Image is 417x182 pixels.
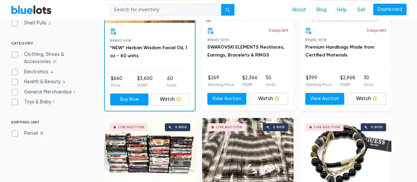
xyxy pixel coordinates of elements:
[314,126,340,129] div: Live Auction
[242,74,257,88] li: $2,366
[273,126,285,129] div: 0 bids
[38,131,45,137] span: 31
[208,82,234,88] p: Starting Price
[118,126,144,129] div: Live Auction
[111,82,122,88] p: Price
[175,126,187,129] div: 0 bids
[269,27,288,33] p: 3 days left
[110,45,187,58] a: *NEW* Herban Wisdom Facial Oil, 1 oz - 60 units
[11,51,90,65] label: Clothing, Shoes & Accessories
[11,68,55,76] label: Electronics
[11,5,52,15] a: BlueLots
[111,75,122,88] li: $660
[46,21,53,26] span: 2
[11,130,45,137] label: Parcel
[306,82,332,88] p: Starting Price
[311,4,332,16] a: Blog
[51,100,57,105] span: 1
[207,44,284,58] a: SWAROVSKI ELEMENTS Necklaces, Earrings, Bracelets & RINGS
[364,82,373,88] p: Units
[306,74,332,88] li: $399
[72,90,77,95] span: 1
[305,44,374,58] a: Premium Handbags Made from Certified Materials
[207,38,229,42] span: Brand New
[11,98,57,106] label: Toys & Baby
[305,38,327,42] span: Brand New
[373,4,406,16] a: Dashboard
[11,41,90,48] h6: CATEGORY
[110,39,132,42] span: Brand New
[167,82,176,88] p: Units
[11,89,77,96] label: General Merchandise
[11,78,68,86] label: Health & Beauty
[11,19,53,27] label: Shelf Pulls
[216,126,242,129] div: Live Auction
[109,4,222,16] input: Search for inventory
[137,75,152,88] li: $3,600
[266,74,275,88] li: 50
[242,82,257,88] p: MSRP
[51,59,59,65] span: 21
[364,74,373,88] li: 30
[110,93,149,105] a: Buy Now
[207,93,247,105] a: View Auction
[340,82,355,88] p: MSRP
[208,74,234,88] li: $269
[167,75,176,88] li: 60
[332,4,352,16] a: Help
[11,120,90,127] h6: SHIPPING UNIT
[249,93,288,105] a: Watch
[352,4,371,16] a: Sell
[340,74,355,88] li: $2,968
[305,93,344,105] a: View Auction
[371,126,383,129] div: 0 bids
[48,70,55,75] span: 4
[151,93,190,105] a: Watch
[137,82,152,88] p: MSRP
[266,82,275,88] p: Units
[287,4,311,16] a: About
[367,27,386,33] p: 3 days left
[61,80,68,85] span: 4
[347,93,386,105] a: Watch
